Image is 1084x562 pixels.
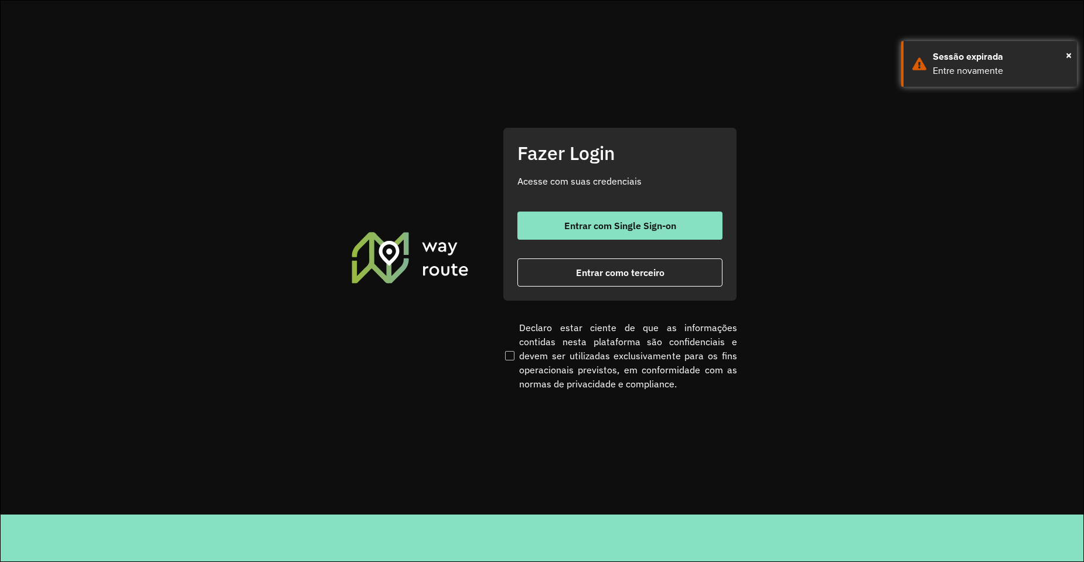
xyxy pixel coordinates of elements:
[503,321,737,391] label: Declaro estar ciente de que as informações contidas nesta plataforma são confidenciais e devem se...
[576,268,664,277] span: Entrar como terceiro
[517,142,722,164] h2: Fazer Login
[517,258,722,287] button: button
[1066,46,1072,64] button: Close
[933,50,1068,64] div: Sessão expirada
[933,64,1068,78] div: Entre novamente
[517,174,722,188] p: Acesse com suas credenciais
[564,221,676,230] span: Entrar com Single Sign-on
[350,230,471,284] img: Roteirizador AmbevTech
[1066,46,1072,64] span: ×
[517,212,722,240] button: button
